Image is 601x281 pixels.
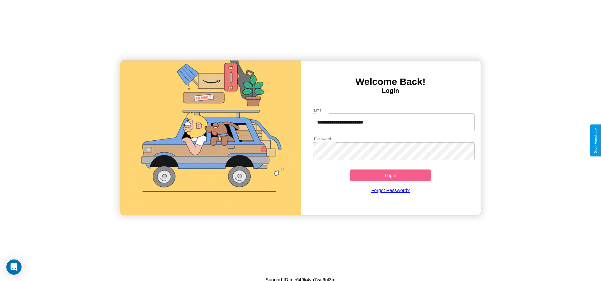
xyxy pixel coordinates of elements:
div: Give Feedback [593,128,598,153]
button: Login [350,169,431,181]
label: Password [314,136,331,142]
img: gif [120,61,300,215]
h3: Welcome Back! [301,76,481,87]
label: Email [314,107,324,113]
a: Forgot Password? [310,181,471,199]
div: Open Intercom Messenger [6,259,22,275]
h4: Login [301,87,481,94]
